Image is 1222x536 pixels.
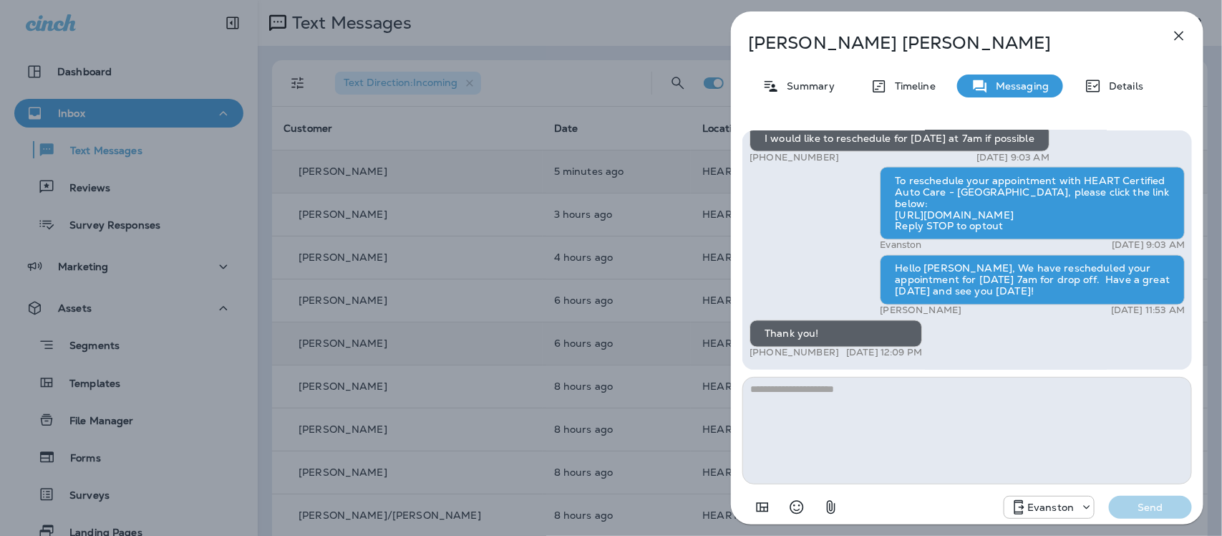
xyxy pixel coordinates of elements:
div: +1 (847) 892-1225 [1004,499,1094,516]
p: Evanston [1027,502,1074,513]
button: Add in a premade template [748,493,777,522]
p: [PHONE_NUMBER] [750,152,839,163]
div: Hello [PERSON_NAME], We have rescheduled your appointment for [DATE] 7am for drop off. Have a gre... [880,255,1185,305]
p: Timeline [888,80,936,92]
div: Thank you! [750,320,922,348]
p: Evanston [880,240,921,252]
button: Select an emoji [782,493,811,522]
p: [PERSON_NAME] [PERSON_NAME] [748,33,1139,53]
p: [PERSON_NAME] [880,305,961,317]
div: To reschedule your appointment with HEART Certified Auto Care - [GEOGRAPHIC_DATA], please click t... [880,167,1185,240]
p: Summary [780,80,835,92]
p: [PHONE_NUMBER] [750,348,839,359]
p: [DATE] 11:53 AM [1111,305,1185,317]
p: [DATE] 12:09 PM [846,348,922,359]
p: [DATE] 9:03 AM [976,152,1049,163]
p: [DATE] 9:03 AM [1112,240,1185,252]
div: I would like to reschedule for [DATE] at 7am if possible [750,125,1049,152]
p: Details [1102,80,1143,92]
p: Messaging [989,80,1049,92]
